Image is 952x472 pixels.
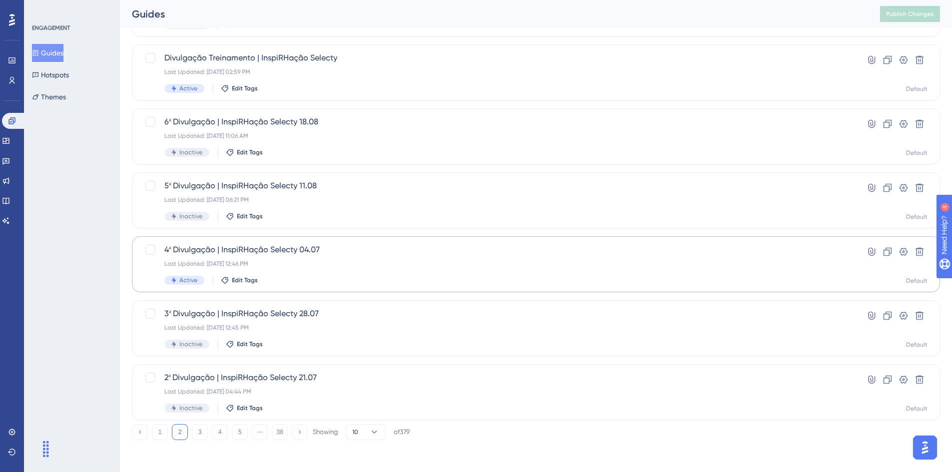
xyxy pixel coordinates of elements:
span: 4ª Divulgação | InspiRHação Selecty 04.07 [164,244,828,256]
span: Edit Tags [237,404,263,412]
div: Last Updated: [DATE] 06:21 PM [164,196,828,204]
button: Edit Tags [221,84,258,92]
div: Default [906,149,928,157]
div: Default [906,405,928,413]
div: Default [906,213,928,221]
span: Inactive [179,340,202,348]
div: Showing [313,428,338,437]
button: 4 [212,424,228,440]
button: 10 [346,424,386,440]
span: Edit Tags [232,84,258,92]
button: 5 [232,424,248,440]
button: Publish Changes [880,6,940,22]
div: ENGAGEMENT [32,24,70,32]
span: Inactive [179,212,202,220]
span: Edit Tags [237,212,263,220]
div: Default [906,85,928,93]
div: 4 [69,5,72,13]
div: of 379 [394,428,410,437]
span: Edit Tags [237,148,263,156]
button: Hotspots [32,66,69,84]
span: 3ª Divulgação | InspiRHação Selecty 28.07 [164,308,828,320]
button: 3 [192,424,208,440]
span: Edit Tags [237,340,263,348]
div: Arrastar [38,434,54,464]
div: Guides [132,7,855,21]
span: Publish Changes [886,10,934,18]
iframe: UserGuiding AI Assistant Launcher [910,433,940,463]
div: Default [906,277,928,285]
button: Themes [32,88,66,106]
button: 2 [172,424,188,440]
span: Active [179,84,197,92]
button: Edit Tags [221,276,258,284]
button: Edit Tags [226,404,263,412]
div: Last Updated: [DATE] 02:59 PM [164,68,828,76]
button: ⋯ [252,424,268,440]
span: Need Help? [23,2,62,14]
span: Inactive [179,404,202,412]
span: Inactive [179,148,202,156]
div: Last Updated: [DATE] 12:46 PM [164,260,828,268]
div: Last Updated: [DATE] 11:06 AM [164,132,828,140]
div: Default [906,341,928,349]
span: Divulgação Treinamento | InspiRHação Selecty [164,52,828,64]
span: 2ª Divulgação | InspiRHação Selecty 21.07 [164,372,828,384]
button: 38 [272,424,288,440]
span: Active [179,276,197,284]
button: Edit Tags [226,340,263,348]
button: Edit Tags [226,148,263,156]
span: 5ª Divulgação | InspiRHação Selecty 11.08 [164,180,828,192]
button: Guides [32,44,63,62]
div: Last Updated: [DATE] 12:45 PM [164,324,828,332]
span: Edit Tags [232,276,258,284]
span: 10 [352,428,358,436]
button: Edit Tags [226,212,263,220]
div: Last Updated: [DATE] 04:44 PM [164,388,828,396]
button: 1 [152,424,168,440]
span: 6ª Divulgação | InspiRHação Selecty 18.08 [164,116,828,128]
